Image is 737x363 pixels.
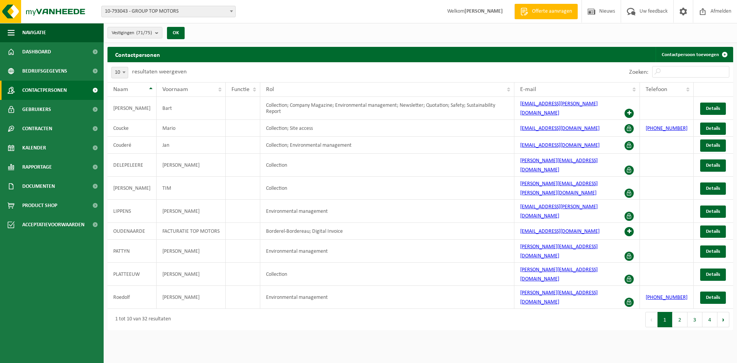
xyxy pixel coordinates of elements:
[157,263,226,286] td: [PERSON_NAME]
[700,292,726,304] a: Details
[520,229,600,234] a: [EMAIL_ADDRESS][DOMAIN_NAME]
[260,97,514,120] td: Collection; Company Magazine; Environmental management; Newsletter; Quotation; Safety; Sustainabi...
[112,27,152,39] span: Vestigingen
[520,86,536,93] span: E-mail
[22,196,57,215] span: Product Shop
[260,120,514,137] td: Collection; Site access
[22,138,46,157] span: Kalender
[22,119,52,138] span: Contracten
[260,200,514,223] td: Environmental management
[111,313,171,327] div: 1 tot 10 van 32 resultaten
[132,69,187,75] label: resultaten weergeven
[530,8,574,15] span: Offerte aanvragen
[646,295,687,300] a: [PHONE_NUMBER]
[107,154,157,177] td: DELEPELEERE
[520,126,600,131] a: [EMAIL_ADDRESS][DOMAIN_NAME]
[514,4,578,19] a: Offerte aanvragen
[157,154,226,177] td: [PERSON_NAME]
[107,286,157,309] td: Roedolf
[101,6,236,17] span: 10-793043 - GROUP TOP MOTORS
[107,97,157,120] td: [PERSON_NAME]
[520,244,598,259] a: [PERSON_NAME][EMAIL_ADDRESS][DOMAIN_NAME]
[700,103,726,115] a: Details
[706,229,720,234] span: Details
[645,312,658,327] button: Previous
[157,286,226,309] td: [PERSON_NAME]
[102,6,235,17] span: 10-793043 - GROUP TOP MOTORS
[700,123,726,135] a: Details
[22,42,51,61] span: Dashboard
[136,30,152,35] count: (71/75)
[646,126,687,131] a: [PHONE_NUMBER]
[157,200,226,223] td: [PERSON_NAME]
[157,137,226,154] td: Jan
[520,267,598,282] a: [PERSON_NAME][EMAIL_ADDRESS][DOMAIN_NAME]
[646,86,667,93] span: Telefoon
[231,86,250,93] span: Functie
[260,154,514,177] td: Collection
[706,249,720,254] span: Details
[260,240,514,263] td: Environmental management
[157,240,226,263] td: [PERSON_NAME]
[700,182,726,195] a: Details
[520,101,598,116] a: [EMAIL_ADDRESS][PERSON_NAME][DOMAIN_NAME]
[706,106,720,111] span: Details
[656,47,732,62] a: Contactpersoon toevoegen
[706,272,720,277] span: Details
[107,263,157,286] td: PLATTEEUW
[22,100,51,119] span: Gebruikers
[520,181,598,196] a: [PERSON_NAME][EMAIL_ADDRESS][PERSON_NAME][DOMAIN_NAME]
[464,8,503,14] strong: [PERSON_NAME]
[107,240,157,263] td: PATTYN
[520,158,598,173] a: [PERSON_NAME][EMAIL_ADDRESS][DOMAIN_NAME]
[700,139,726,152] a: Details
[107,120,157,137] td: Coucke
[520,204,598,219] a: [EMAIL_ADDRESS][PERSON_NAME][DOMAIN_NAME]
[107,27,162,38] button: Vestigingen(71/75)
[167,27,185,39] button: OK
[717,312,729,327] button: Next
[260,286,514,309] td: Environmental management
[22,23,46,42] span: Navigatie
[260,137,514,154] td: Collection; Environmental management
[520,143,600,148] a: [EMAIL_ADDRESS][DOMAIN_NAME]
[673,312,687,327] button: 2
[702,312,717,327] button: 4
[260,263,514,286] td: Collection
[107,223,157,240] td: OUDENAARDE
[706,163,720,168] span: Details
[260,223,514,240] td: Borderel-Bordereau; Digital Invoice
[700,159,726,172] a: Details
[260,177,514,200] td: Collection
[112,67,128,78] span: 10
[706,295,720,300] span: Details
[700,206,726,218] a: Details
[107,177,157,200] td: [PERSON_NAME]
[107,47,168,62] h2: Contactpersonen
[266,86,274,93] span: Rol
[22,157,52,177] span: Rapportage
[157,120,226,137] td: Mario
[111,67,128,78] span: 10
[157,97,226,120] td: Bart
[706,126,720,131] span: Details
[157,177,226,200] td: TIM
[113,86,128,93] span: Naam
[658,312,673,327] button: 1
[706,143,720,148] span: Details
[107,137,157,154] td: Couderé
[162,86,188,93] span: Voornaam
[700,225,726,238] a: Details
[157,223,226,240] td: FACTURATIE TOP MOTORS
[22,177,55,196] span: Documenten
[687,312,702,327] button: 3
[107,200,157,223] td: LIPPENS
[706,209,720,214] span: Details
[520,290,598,305] a: [PERSON_NAME][EMAIL_ADDRESS][DOMAIN_NAME]
[706,186,720,191] span: Details
[700,245,726,258] a: Details
[22,215,84,234] span: Acceptatievoorwaarden
[22,81,67,100] span: Contactpersonen
[22,61,67,81] span: Bedrijfsgegevens
[629,69,648,75] label: Zoeken:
